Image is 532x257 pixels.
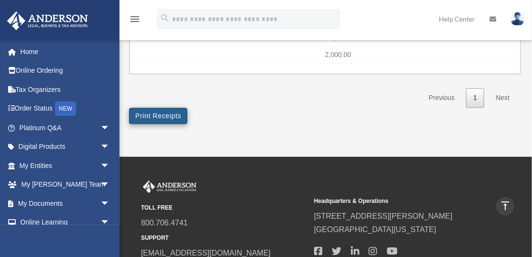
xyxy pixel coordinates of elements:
small: Headquarters & Operations [314,196,480,206]
a: My Documentsarrow_drop_down [7,194,124,213]
a: My [PERSON_NAME] Teamarrow_drop_down [7,175,124,194]
a: 800.706.4741 [141,219,188,227]
span: arrow_drop_down [100,156,119,176]
i: vertical_align_top [499,200,511,212]
a: Online Ordering [7,61,124,80]
span: arrow_drop_down [100,137,119,157]
a: Previous [422,88,462,108]
a: [STREET_ADDRESS][PERSON_NAME] [314,212,453,220]
a: Home [7,42,124,61]
a: [GEOGRAPHIC_DATA][US_STATE] [314,225,436,234]
img: Anderson Advisors Platinum Portal [141,180,198,193]
i: menu [129,13,141,25]
a: Digital Productsarrow_drop_down [7,137,124,156]
a: Platinum Q&Aarrow_drop_down [7,118,124,137]
a: Order StatusNEW [7,99,124,119]
span: arrow_drop_down [100,118,119,138]
small: TOLL FREE [141,203,307,213]
a: My Entitiesarrow_drop_down [7,156,124,175]
small: SUPPORT [141,233,307,243]
div: NEW [55,101,76,116]
span: arrow_drop_down [100,194,119,213]
a: [EMAIL_ADDRESS][DOMAIN_NAME] [141,249,271,257]
a: Tax Organizers [7,80,124,99]
i: search [160,13,170,23]
td: 2,000.00 [130,46,520,64]
a: vertical_align_top [495,196,515,216]
button: Print Receipts [129,108,187,124]
span: arrow_drop_down [100,213,119,233]
span: arrow_drop_down [100,175,119,195]
img: Anderson Advisors Platinum Portal [4,11,91,30]
a: 1 [466,88,484,108]
img: User Pic [510,12,525,26]
a: Next [489,88,517,108]
a: Online Learningarrow_drop_down [7,213,124,232]
a: menu [129,17,141,25]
